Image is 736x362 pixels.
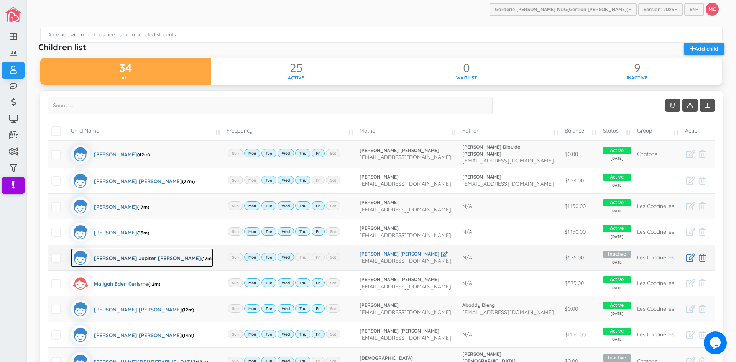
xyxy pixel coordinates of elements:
[223,122,356,140] td: Frequency: activate to sort column ascending
[603,302,631,309] span: Active
[603,156,631,161] span: [DATE]
[562,168,600,193] td: $624.00
[94,248,213,267] div: [PERSON_NAME] Jupiter [PERSON_NAME]
[682,122,715,140] td: Action
[360,180,451,187] span: [EMAIL_ADDRESS][DOMAIN_NAME]
[603,208,631,214] span: [DATE]
[634,270,682,296] td: Les Coccinelles
[462,309,554,316] span: [EMAIL_ADDRESS][DOMAIN_NAME]
[244,253,260,261] label: Mon
[360,147,457,154] a: [PERSON_NAME] [PERSON_NAME]
[244,176,260,184] label: Mon
[326,330,340,338] label: Sat
[40,27,723,43] div: An email with report has been sent to selected students.
[326,227,340,236] label: Sat
[278,304,294,313] label: Wed
[137,152,150,157] span: (42m)
[38,43,86,52] h5: Children list
[459,270,562,296] td: N/A
[360,154,451,161] span: [EMAIL_ADDRESS][DOMAIN_NAME]
[68,122,223,140] td: Child Name: activate to sort column ascending
[312,201,325,210] label: Fri
[634,245,682,270] td: Les Coccinelles
[182,179,195,184] span: (27m)
[295,149,310,157] label: Thu
[634,322,682,347] td: Les Coccinelles
[278,253,294,261] label: Wed
[228,176,243,184] label: Sun
[462,302,559,309] a: Abaddy Dieng
[326,304,340,313] label: Sat
[5,7,22,22] img: image
[462,157,554,164] span: [EMAIL_ADDRESS][DOMAIN_NAME]
[228,201,243,210] label: Sun
[71,248,90,267] img: boyicon.svg
[360,199,457,206] a: [PERSON_NAME]
[312,330,325,338] label: Fri
[459,122,562,140] td: Father: activate to sort column ascending
[600,122,634,140] td: Status: activate to sort column ascending
[562,140,600,168] td: $0.00
[562,296,600,322] td: $0.00
[356,122,460,140] td: Mother: activate to sort column ascending
[634,140,682,168] td: Chatons
[244,201,260,210] label: Mon
[261,330,276,338] label: Tue
[295,201,310,210] label: Thu
[562,245,600,270] td: $676.00
[228,278,243,287] label: Sun
[40,74,211,81] div: All
[360,276,457,283] a: [PERSON_NAME] [PERSON_NAME]
[261,253,276,261] label: Tue
[603,311,631,316] span: [DATE]
[360,309,451,316] span: [EMAIL_ADDRESS][DOMAIN_NAME]
[261,227,276,236] label: Tue
[459,322,562,347] td: N/A
[312,253,325,261] label: Fri
[360,302,457,309] a: [PERSON_NAME]
[94,300,194,319] div: [PERSON_NAME] [PERSON_NAME]
[312,149,325,157] label: Fri
[562,270,600,296] td: $575.00
[137,230,149,236] span: (15m)
[603,234,631,239] span: [DATE]
[360,257,451,264] span: [EMAIL_ADDRESS][DOMAIN_NAME]
[360,206,451,213] span: [EMAIL_ADDRESS][DOMAIN_NAME]
[326,278,340,287] label: Sat
[312,176,325,184] label: Fri
[71,171,195,190] a: [PERSON_NAME] [PERSON_NAME](27m)
[71,171,90,190] img: boyicon.svg
[228,304,243,313] label: Sun
[603,276,631,283] span: Active
[360,251,457,257] a: [PERSON_NAME] [PERSON_NAME]
[552,62,722,74] div: 9
[603,354,631,362] span: Inactive
[634,296,682,322] td: Les Coccinelles
[201,256,213,261] span: (17m)
[634,219,682,245] td: Les Coccinelles
[603,285,631,291] span: [DATE]
[71,325,194,344] a: [PERSON_NAME] [PERSON_NAME](14m)
[71,197,149,216] a: [PERSON_NAME](17m)
[261,149,276,157] label: Tue
[634,193,682,219] td: Les Coccinelles
[94,197,149,216] div: [PERSON_NAME]
[261,201,276,210] label: Tue
[381,74,552,81] div: Waitlist
[71,274,90,293] img: girlicon.svg
[562,322,600,347] td: $1,150.00
[360,283,451,290] span: [EMAIL_ADDRESS][DOMAIN_NAME]
[360,334,451,341] span: [EMAIL_ADDRESS][DOMAIN_NAME]
[71,248,213,267] a: [PERSON_NAME] Jupiter [PERSON_NAME](17m)
[244,149,260,157] label: Mon
[71,300,90,319] img: boyicon.svg
[360,328,457,334] a: [PERSON_NAME] [PERSON_NAME]
[278,149,294,157] label: Wed
[603,183,631,188] span: [DATE]
[360,174,457,180] a: [PERSON_NAME]
[603,337,631,342] span: [DATE]
[182,307,194,313] span: (12m)
[562,193,600,219] td: $1,150.00
[603,225,631,232] span: Active
[261,278,276,287] label: Tue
